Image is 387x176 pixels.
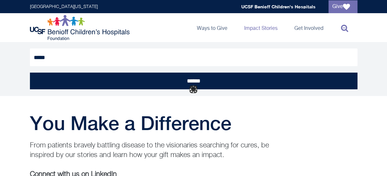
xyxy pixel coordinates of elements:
p: From patients bravely battling disease to the visionaries searching for cures, be inspired by our... [30,141,278,160]
a: Get Involved [289,13,328,42]
a: UCSF Benioff Children's Hospitals [241,4,316,9]
a: Ways to Give [192,13,233,42]
span: You Make a Difference [30,112,231,134]
a: [GEOGRAPHIC_DATA][US_STATE] [30,4,98,9]
img: Logo for UCSF Benioff Children's Hospitals Foundation [30,15,131,40]
a: Impact Stories [239,13,283,42]
a: Give [328,0,357,13]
